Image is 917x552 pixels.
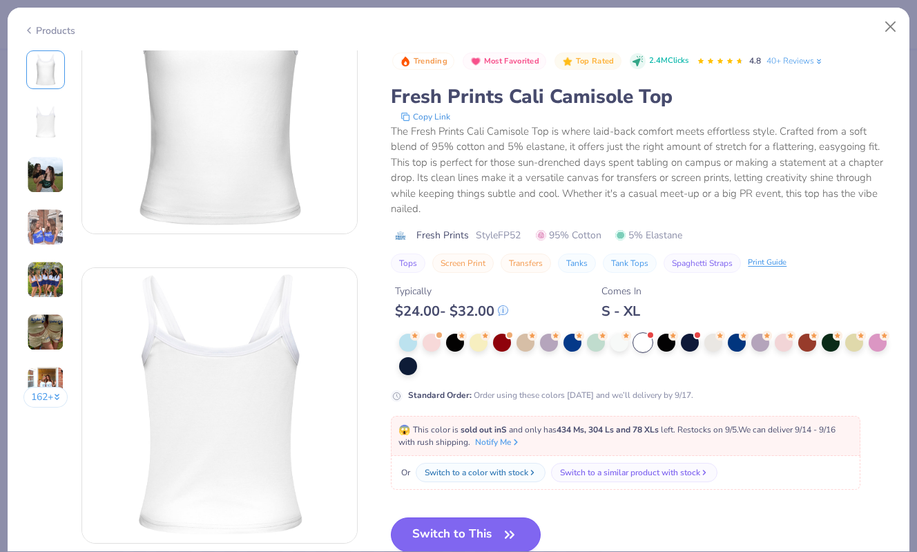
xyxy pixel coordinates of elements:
[398,466,410,479] span: Or
[557,424,659,435] strong: 434 Ms, 304 Ls and 78 XLs
[23,387,68,408] button: 162+
[408,390,472,401] strong: Standard Order :
[391,254,425,273] button: Tops
[416,463,546,482] button: Switch to a color with stock
[29,53,62,86] img: Front
[562,56,573,67] img: Top Rated sort
[766,55,824,67] a: 40+ Reviews
[558,254,596,273] button: Tanks
[400,56,411,67] img: Trending sort
[391,517,541,552] button: Switch to This
[398,423,410,437] span: 😱
[878,14,904,40] button: Close
[425,466,528,479] div: Switch to a color with stock
[484,57,539,65] span: Most Favorited
[536,228,601,242] span: 95% Cotton
[554,53,621,70] button: Badge Button
[615,228,682,242] span: 5% Elastane
[408,389,693,401] div: Order using these colors [DATE] and we’ll delivery by 9/17.
[576,57,615,65] span: Top Rated
[27,261,64,298] img: User generated content
[29,106,62,139] img: Back
[551,463,717,482] button: Switch to a similar product with stock
[392,53,454,70] button: Badge Button
[27,209,64,246] img: User generated content
[396,110,454,124] button: copy to clipboard
[697,50,744,73] div: 4.8 Stars
[398,424,836,448] span: This color is and only has left . Restocks on 9/5. We can deliver 9/14 - 9/16 with rush shipping.
[601,284,641,298] div: Comes In
[463,53,546,70] button: Badge Button
[82,268,357,543] img: Back
[649,55,688,67] span: 2.4M Clicks
[432,254,494,273] button: Screen Print
[560,466,700,479] div: Switch to a similar product with stock
[395,284,508,298] div: Typically
[603,254,657,273] button: Tank Tops
[395,303,508,320] div: $ 24.00 - $ 32.00
[664,254,741,273] button: Spaghetti Straps
[414,57,447,65] span: Trending
[391,124,894,217] div: The Fresh Prints Cali Camisole Top is where laid-back comfort meets effortless style. Crafted fro...
[391,84,894,110] div: Fresh Prints Cali Camisole Top
[461,424,507,435] strong: sold out in S
[27,314,64,351] img: User generated content
[391,230,409,241] img: brand logo
[476,228,521,242] span: Style FP52
[416,228,469,242] span: Fresh Prints
[27,366,64,403] img: User generated content
[470,56,481,67] img: Most Favorited sort
[23,23,75,38] div: Products
[748,257,786,269] div: Print Guide
[475,436,521,448] button: Notify Me
[501,254,551,273] button: Transfers
[601,303,641,320] div: S - XL
[749,55,761,66] span: 4.8
[27,156,64,193] img: User generated content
